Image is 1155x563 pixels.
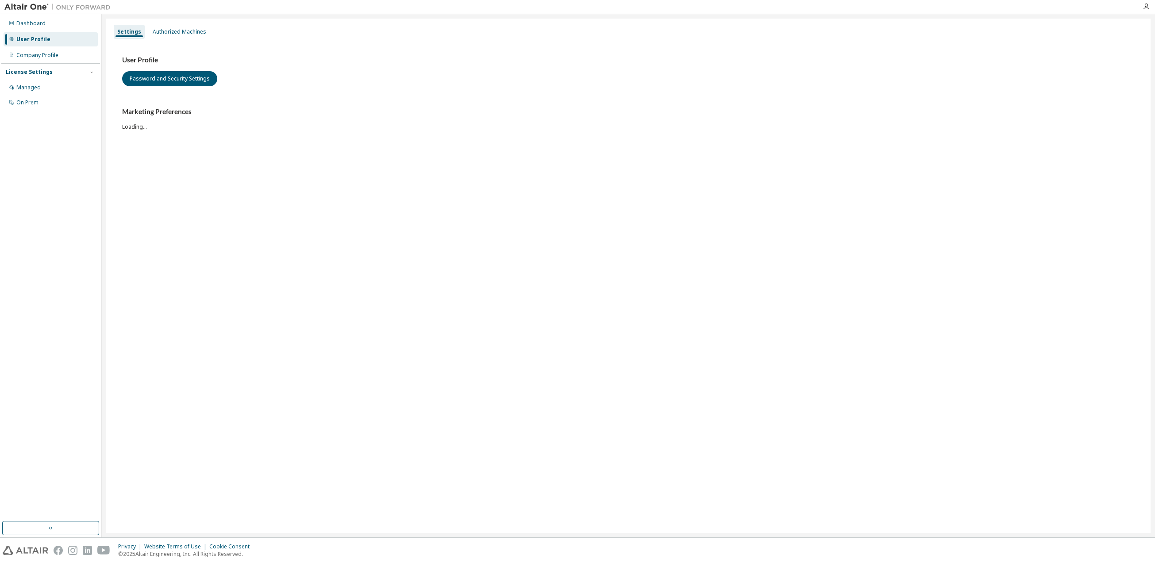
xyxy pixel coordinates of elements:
[117,28,141,35] div: Settings
[118,543,144,550] div: Privacy
[209,543,255,550] div: Cookie Consent
[118,550,255,558] p: © 2025 Altair Engineering, Inc. All Rights Reserved.
[68,546,77,555] img: instagram.svg
[122,71,217,86] button: Password and Security Settings
[16,36,50,43] div: User Profile
[3,546,48,555] img: altair_logo.svg
[16,20,46,27] div: Dashboard
[4,3,115,11] img: Altair One
[54,546,63,555] img: facebook.svg
[122,107,1135,116] h3: Marketing Preferences
[16,52,58,59] div: Company Profile
[16,84,41,91] div: Managed
[83,546,92,555] img: linkedin.svg
[97,546,110,555] img: youtube.svg
[6,69,53,76] div: License Settings
[153,28,206,35] div: Authorized Machines
[144,543,209,550] div: Website Terms of Use
[122,56,1135,65] h3: User Profile
[16,99,38,106] div: On Prem
[122,107,1135,130] div: Loading...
